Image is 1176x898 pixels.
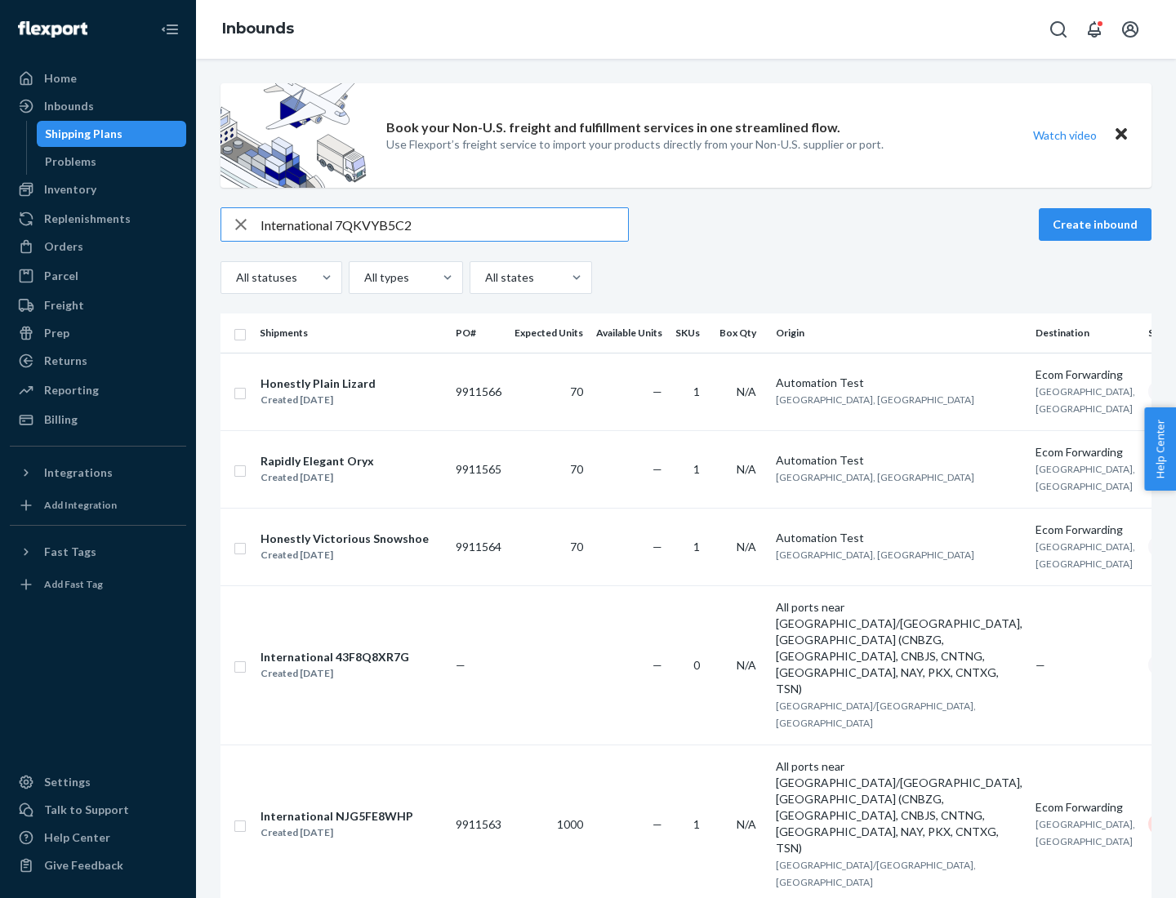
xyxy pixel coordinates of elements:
div: Ecom Forwarding [1036,444,1135,460]
a: Settings [10,769,186,795]
button: Close Navigation [154,13,186,46]
div: International 43F8Q8XR7G [261,649,409,665]
span: N/A [737,540,756,553]
button: Create inbound [1039,208,1151,241]
div: Fast Tags [44,544,96,560]
div: Rapidly Elegant Oryx [261,453,374,469]
input: All statuses [234,269,236,286]
button: Give Feedback [10,852,186,878]
div: Ecom Forwarding [1036,367,1135,383]
div: Returns [44,353,87,369]
a: Replenishments [10,206,186,232]
div: Honestly Plain Lizard [261,376,376,392]
div: Inventory [44,181,96,198]
span: — [653,385,662,398]
th: Available Units [590,313,669,353]
span: [GEOGRAPHIC_DATA]/[GEOGRAPHIC_DATA], [GEOGRAPHIC_DATA] [776,859,976,888]
a: Shipping Plans [37,121,187,147]
div: Freight [44,297,84,313]
td: 9911564 [449,508,508,585]
a: Orders [10,233,186,260]
div: Talk to Support [44,802,129,818]
div: Add Integration [44,498,117,512]
span: — [653,817,662,831]
a: Help Center [10,825,186,851]
span: — [1036,658,1045,672]
a: Add Fast Tag [10,571,186,598]
button: Open notifications [1078,13,1111,46]
div: Ecom Forwarding [1036,799,1135,816]
th: Box Qty [713,313,769,353]
span: 1000 [557,817,583,831]
div: Reporting [44,382,99,398]
span: — [653,540,662,553]
span: [GEOGRAPHIC_DATA]/[GEOGRAPHIC_DATA], [GEOGRAPHIC_DATA] [776,700,976,729]
p: Use Flexport’s freight service to import your products directly from your Non-U.S. supplier or port. [386,136,884,153]
span: — [456,658,465,672]
button: Close [1111,123,1132,147]
th: Origin [769,313,1029,353]
button: Watch video [1022,123,1107,147]
span: 70 [570,540,583,553]
a: Inbounds [10,93,186,119]
th: SKUs [669,313,713,353]
th: Destination [1029,313,1142,353]
div: Billing [44,411,78,428]
button: Fast Tags [10,539,186,565]
span: N/A [737,817,756,831]
div: International NJG5FE8WHP [261,808,413,825]
button: Open Search Box [1042,13,1075,46]
div: Integrations [44,465,113,481]
td: 9911566 [449,353,508,430]
div: Honestly Victorious Snowshoe [261,531,429,547]
span: [GEOGRAPHIC_DATA], [GEOGRAPHIC_DATA] [1036,818,1135,847]
span: [GEOGRAPHIC_DATA], [GEOGRAPHIC_DATA] [776,471,974,483]
div: Replenishments [44,211,131,227]
a: Prep [10,320,186,346]
button: Help Center [1144,407,1176,491]
div: Created [DATE] [261,825,413,841]
div: Problems [45,153,96,170]
span: 70 [570,462,583,476]
a: Billing [10,407,186,433]
div: Orders [44,238,83,255]
a: Freight [10,292,186,318]
img: Flexport logo [18,21,87,38]
span: 1 [693,462,700,476]
div: Home [44,70,77,87]
a: Inventory [10,176,186,202]
span: 70 [570,385,583,398]
p: Book your Non-U.S. freight and fulfillment services in one streamlined flow. [386,118,840,137]
div: All ports near [GEOGRAPHIC_DATA]/[GEOGRAPHIC_DATA], [GEOGRAPHIC_DATA] (CNBZG, [GEOGRAPHIC_DATA], ... [776,758,1022,856]
span: N/A [737,462,756,476]
a: Add Integration [10,492,186,518]
div: Automation Test [776,452,1022,469]
button: Open account menu [1114,13,1147,46]
th: Expected Units [508,313,590,353]
div: All ports near [GEOGRAPHIC_DATA]/[GEOGRAPHIC_DATA], [GEOGRAPHIC_DATA] (CNBZG, [GEOGRAPHIC_DATA], ... [776,599,1022,697]
div: Created [DATE] [261,547,429,563]
a: Problems [37,149,187,175]
a: Parcel [10,263,186,289]
a: Returns [10,348,186,374]
span: — [653,462,662,476]
div: Give Feedback [44,857,123,874]
div: Inbounds [44,98,94,114]
div: Ecom Forwarding [1036,522,1135,538]
div: Created [DATE] [261,469,374,486]
ol: breadcrumbs [209,6,307,53]
a: Inbounds [222,20,294,38]
div: Created [DATE] [261,665,409,682]
span: 1 [693,385,700,398]
div: Automation Test [776,530,1022,546]
div: Prep [44,325,69,341]
span: [GEOGRAPHIC_DATA], [GEOGRAPHIC_DATA] [1036,385,1135,415]
th: Shipments [253,313,449,353]
span: — [653,658,662,672]
input: Search inbounds by name, destination, msku... [261,208,628,241]
input: All types [363,269,364,286]
div: Help Center [44,829,110,846]
span: N/A [737,385,756,398]
span: [GEOGRAPHIC_DATA], [GEOGRAPHIC_DATA] [776,393,974,406]
a: Talk to Support [10,797,186,823]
